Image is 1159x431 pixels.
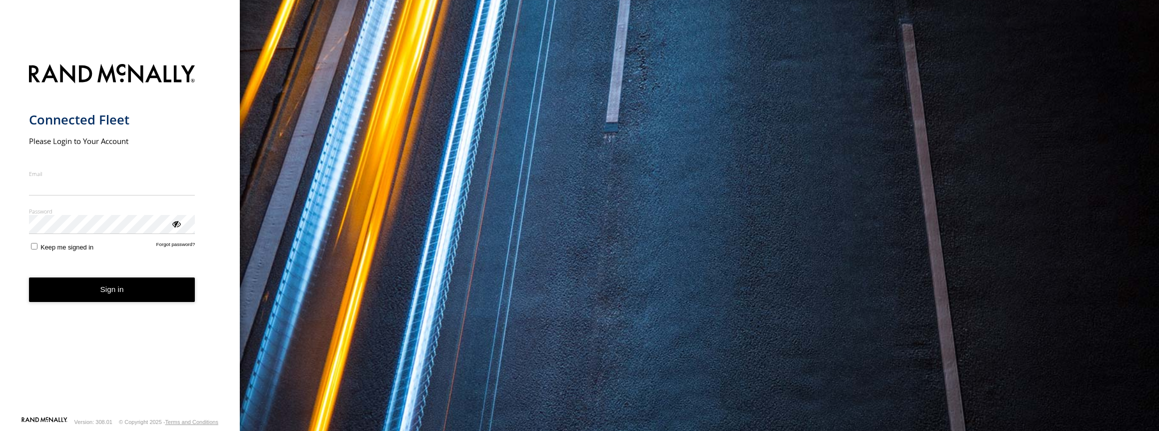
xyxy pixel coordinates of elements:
[29,170,195,177] label: Email
[29,58,211,416] form: main
[29,207,195,215] label: Password
[119,419,218,425] div: © Copyright 2025 -
[171,218,181,228] div: ViewPassword
[74,419,112,425] div: Version: 308.01
[29,136,195,146] h2: Please Login to Your Account
[156,241,195,251] a: Forgot password?
[29,111,195,128] h1: Connected Fleet
[29,62,195,87] img: Rand McNally
[40,243,93,251] span: Keep me signed in
[165,419,218,425] a: Terms and Conditions
[31,243,37,249] input: Keep me signed in
[21,417,67,427] a: Visit our Website
[29,277,195,302] button: Sign in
